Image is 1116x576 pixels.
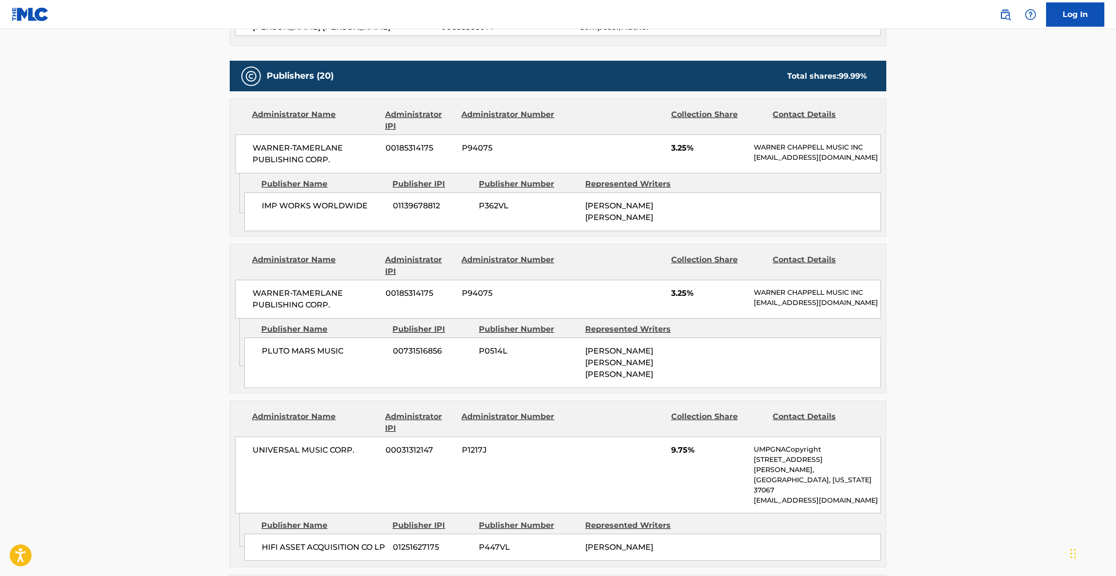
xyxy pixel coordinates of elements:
div: Administrator Number [461,109,556,132]
span: 99.99 % [839,71,867,81]
div: Help [1021,5,1040,24]
div: Administrator Number [461,411,556,434]
div: Publisher Number [479,520,578,531]
span: 3.25% [671,142,746,154]
span: P1217J [462,444,556,456]
div: Collection Share [671,411,765,434]
p: [EMAIL_ADDRESS][DOMAIN_NAME] [754,495,880,506]
img: Publishers [245,70,257,82]
div: Publisher Name [261,178,385,190]
p: UMPGNACopyright [754,444,880,455]
span: P94075 [462,288,556,299]
span: 3.25% [671,288,746,299]
span: 00185314175 [386,288,455,299]
p: [GEOGRAPHIC_DATA], [US_STATE] 37067 [754,475,880,495]
div: Contact Details [773,254,867,277]
p: [STREET_ADDRESS][PERSON_NAME], [754,455,880,475]
div: Administrator Number [461,254,556,277]
div: Publisher IPI [392,520,472,531]
span: 01251627175 [393,542,472,553]
span: P94075 [462,142,556,154]
img: help [1025,9,1036,20]
div: Administrator Name [252,254,378,277]
p: WARNER CHAPPELL MUSIC INC [754,142,880,152]
span: PLUTO MARS MUSIC [262,345,386,357]
div: Administrator Name [252,411,378,434]
div: Contact Details [773,109,867,132]
span: WARNER-TAMERLANE PUBLISHING CORP. [253,288,378,311]
span: 00031312147 [386,444,455,456]
div: Represented Writers [585,520,684,531]
div: Contact Details [773,411,867,434]
span: WARNER-TAMERLANE PUBLISHING CORP. [253,142,378,166]
div: Administrator Name [252,109,378,132]
span: [PERSON_NAME] [585,542,653,552]
div: Publisher Name [261,323,385,335]
div: Collection Share [671,109,765,132]
div: Administrator IPI [385,411,454,434]
span: UNIVERSAL MUSIC CORP. [253,444,378,456]
p: [EMAIL_ADDRESS][DOMAIN_NAME] [754,298,880,308]
p: [EMAIL_ADDRESS][DOMAIN_NAME] [754,152,880,163]
div: Total shares: [787,70,867,82]
img: search [999,9,1011,20]
p: WARNER CHAPPELL MUSIC INC [754,288,880,298]
span: 01139678812 [393,200,472,212]
div: Publisher IPI [392,323,472,335]
a: Log In [1046,2,1104,27]
div: Publisher IPI [392,178,472,190]
div: Collection Share [671,254,765,277]
div: Publisher Number [479,178,578,190]
div: Publisher Name [261,520,385,531]
div: Administrator IPI [385,254,454,277]
span: P447VL [479,542,578,553]
div: Drag [1070,539,1076,568]
span: IMP WORKS WORLDWIDE [262,200,386,212]
div: Represented Writers [585,323,684,335]
span: HIFI ASSET ACQUISITION CO LP [262,542,386,553]
span: 00185314175 [386,142,455,154]
iframe: Chat Widget [1067,529,1116,576]
span: 9.75% [671,444,746,456]
span: 00731516856 [393,345,472,357]
span: P0514L [479,345,578,357]
img: MLC Logo [12,7,49,21]
span: P362VL [479,200,578,212]
span: [PERSON_NAME] [PERSON_NAME] [585,201,653,222]
span: [PERSON_NAME] [PERSON_NAME] [PERSON_NAME] [585,346,653,379]
div: Represented Writers [585,178,684,190]
div: Publisher Number [479,323,578,335]
h5: Publishers (20) [267,70,334,82]
div: Administrator IPI [385,109,454,132]
a: Public Search [996,5,1015,24]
